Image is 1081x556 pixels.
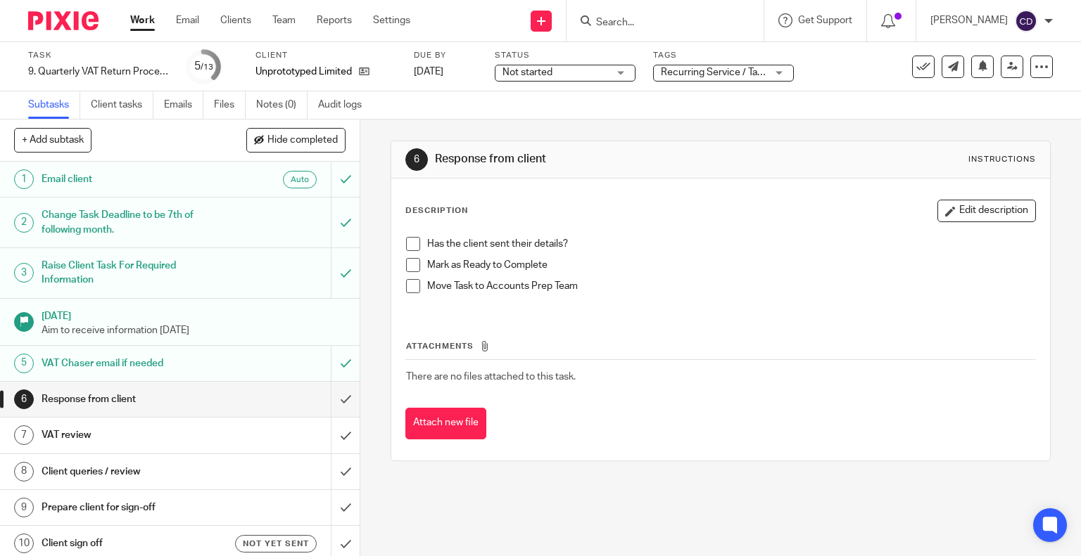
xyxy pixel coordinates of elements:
[42,255,225,291] h1: Raise Client Task For Required Information
[14,354,34,373] div: 5
[318,91,372,119] a: Audit logs
[42,353,225,374] h1: VAT Chaser email if needed
[317,13,352,27] a: Reports
[42,533,225,554] h1: Client sign off
[427,237,1036,251] p: Has the client sent their details?
[42,497,225,518] h1: Prepare client for sign-off
[220,13,251,27] a: Clients
[595,17,721,30] input: Search
[14,169,34,189] div: 1
[28,65,169,79] div: 9. Quarterly VAT Return Process
[14,462,34,481] div: 8
[661,67,783,77] span: Recurring Service / Task + 2
[373,13,410,27] a: Settings
[267,135,338,146] span: Hide completed
[272,13,296,27] a: Team
[930,13,1008,27] p: [PERSON_NAME]
[406,372,576,382] span: There are no files attached to this task.
[14,389,34,409] div: 6
[28,50,169,61] label: Task
[255,65,352,79] p: Unprototyped Limited
[502,67,552,77] span: Not started
[435,152,750,167] h1: Response from client
[176,13,199,27] a: Email
[405,148,428,171] div: 6
[130,13,155,27] a: Work
[256,91,308,119] a: Notes (0)
[495,50,636,61] label: Status
[91,91,153,119] a: Client tasks
[405,205,468,216] p: Description
[14,498,34,517] div: 9
[243,538,309,550] span: Not yet sent
[194,58,213,75] div: 5
[968,154,1036,165] div: Instructions
[937,200,1036,222] button: Edit description
[42,461,225,482] h1: Client queries / review
[414,67,443,77] span: [DATE]
[14,263,34,283] div: 3
[42,169,225,190] h1: Email client
[283,171,317,188] div: Auto
[427,258,1036,272] p: Mark as Ready to Complete
[42,389,225,410] h1: Response from client
[42,306,346,323] h1: [DATE]
[405,408,486,439] button: Attach new file
[653,50,794,61] label: Tags
[14,128,91,152] button: + Add subtask
[406,342,474,350] span: Attachments
[42,205,225,240] h1: Change Task Deadline to be 7th of following month.
[798,15,852,25] span: Get Support
[164,91,203,119] a: Emails
[214,91,246,119] a: Files
[14,213,34,233] div: 2
[427,279,1036,293] p: Move Task to Accounts Prep Team
[28,91,80,119] a: Subtasks
[42,425,225,446] h1: VAT review
[14,425,34,445] div: 7
[1015,10,1037,32] img: svg%3E
[414,50,477,61] label: Due by
[255,50,396,61] label: Client
[201,63,213,71] small: /13
[42,323,346,337] p: Aim to receive information [DATE]
[28,11,99,30] img: Pixie
[246,128,346,152] button: Hide completed
[14,534,34,553] div: 10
